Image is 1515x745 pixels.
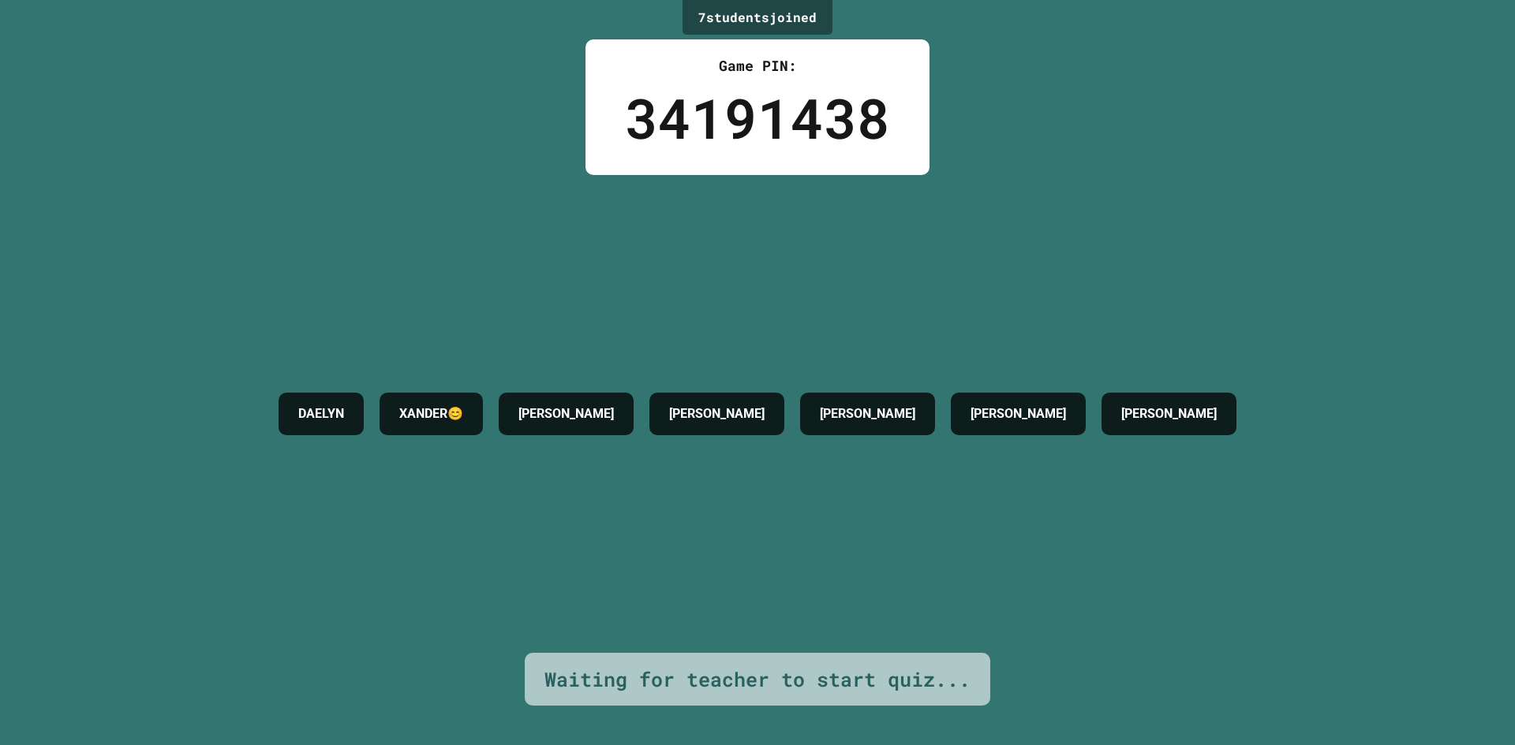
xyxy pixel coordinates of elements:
[625,55,890,76] div: Game PIN:
[820,404,915,423] h4: [PERSON_NAME]
[625,76,890,159] div: 34191438
[971,404,1066,423] h4: [PERSON_NAME]
[518,404,614,423] h4: [PERSON_NAME]
[298,404,344,423] h4: DAELYN
[1121,404,1217,423] h4: [PERSON_NAME]
[399,404,463,423] h4: XANDER😊
[669,404,765,423] h4: [PERSON_NAME]
[544,665,971,695] div: Waiting for teacher to start quiz...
